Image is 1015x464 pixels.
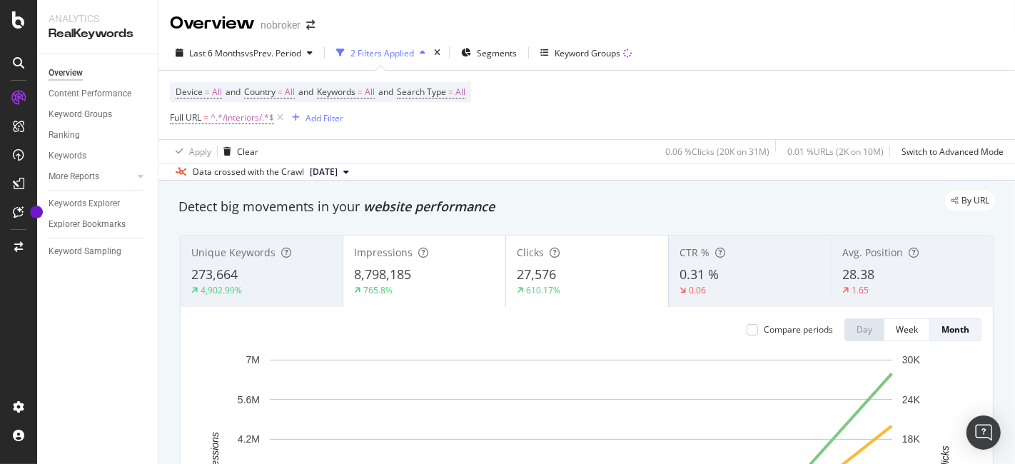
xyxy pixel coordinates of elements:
span: Keywords [317,86,355,98]
div: Compare periods [764,323,833,336]
div: 0.06 [689,284,706,296]
div: More Reports [49,169,99,184]
button: Apply [170,140,211,163]
button: Day [844,318,884,341]
span: Impressions [354,246,413,259]
button: Last 6 MonthsvsPrev. Period [170,41,318,64]
span: CTR % [680,246,710,259]
div: Keyword Groups [555,47,620,59]
a: More Reports [49,169,133,184]
text: 30K [902,354,921,365]
span: All [285,82,295,102]
span: Device [176,86,203,98]
a: Ranking [49,128,148,143]
span: = [448,86,453,98]
div: Data crossed with the Crawl [193,166,304,178]
span: By URL [961,196,989,205]
div: times [431,46,443,60]
span: All [365,82,375,102]
span: Avg. Position [842,246,903,259]
a: Keyword Groups [49,107,148,122]
a: Keywords Explorer [49,196,148,211]
span: Segments [477,47,517,59]
div: Switch to Advanced Mode [902,146,1004,158]
div: Ranking [49,128,80,143]
div: 1.65 [852,284,869,296]
button: Switch to Advanced Mode [896,140,1004,163]
div: Month [941,323,969,336]
div: 765.8% [363,284,393,296]
button: Keyword Groups [535,41,637,64]
div: Keywords [49,148,86,163]
button: [DATE] [304,163,355,181]
span: and [226,86,241,98]
div: Week [896,323,918,336]
div: Overview [49,66,83,81]
div: 610.17% [526,284,560,296]
a: Content Performance [49,86,148,101]
span: = [205,86,210,98]
div: Overview [170,11,255,36]
span: ^.*/interiors/.*$ [211,108,274,128]
span: All [212,82,222,102]
div: RealKeywords [49,26,146,42]
text: 7M [246,354,260,365]
span: and [298,86,313,98]
div: 0.06 % Clicks ( 20K on 31M ) [665,146,769,158]
span: Search Type [397,86,446,98]
button: Week [884,318,930,341]
button: Month [930,318,981,341]
span: = [358,86,363,98]
div: legacy label [945,191,995,211]
div: Add Filter [305,112,343,124]
span: 28.38 [842,266,874,283]
span: vs Prev. Period [245,47,301,59]
div: Keywords Explorer [49,196,120,211]
span: Clicks [517,246,544,259]
button: 2 Filters Applied [330,41,431,64]
div: Apply [189,146,211,158]
div: Content Performance [49,86,131,101]
span: = [278,86,283,98]
span: 273,664 [191,266,238,283]
text: 5.6M [238,394,260,405]
text: 24K [902,394,921,405]
a: Overview [49,66,148,81]
div: Tooltip anchor [30,206,43,218]
div: Open Intercom Messenger [966,415,1001,450]
div: 4,902.99% [201,284,242,296]
span: Last 6 Months [189,47,245,59]
a: Keyword Sampling [49,244,148,259]
div: Analytics [49,11,146,26]
div: 2 Filters Applied [350,47,414,59]
div: Keyword Sampling [49,244,121,259]
span: = [203,111,208,123]
span: 8,798,185 [354,266,411,283]
span: Unique Keywords [191,246,276,259]
span: 27,576 [517,266,556,283]
span: Full URL [170,111,201,123]
button: Add Filter [286,109,343,126]
a: Keywords [49,148,148,163]
text: 18K [902,433,921,445]
div: Keyword Groups [49,107,112,122]
div: Clear [237,146,258,158]
div: Day [857,323,872,336]
a: Explorer Bookmarks [49,217,148,232]
button: Clear [218,140,258,163]
div: arrow-right-arrow-left [306,20,315,30]
div: 0.01 % URLs ( 2K on 10M ) [787,146,884,158]
div: Explorer Bookmarks [49,217,126,232]
span: Country [244,86,276,98]
span: 2025 Aug. 4th [310,166,338,178]
div: nobroker [261,18,301,32]
span: and [378,86,393,98]
text: 4.2M [238,433,260,445]
span: 0.31 % [680,266,719,283]
button: Segments [455,41,522,64]
span: All [455,82,465,102]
